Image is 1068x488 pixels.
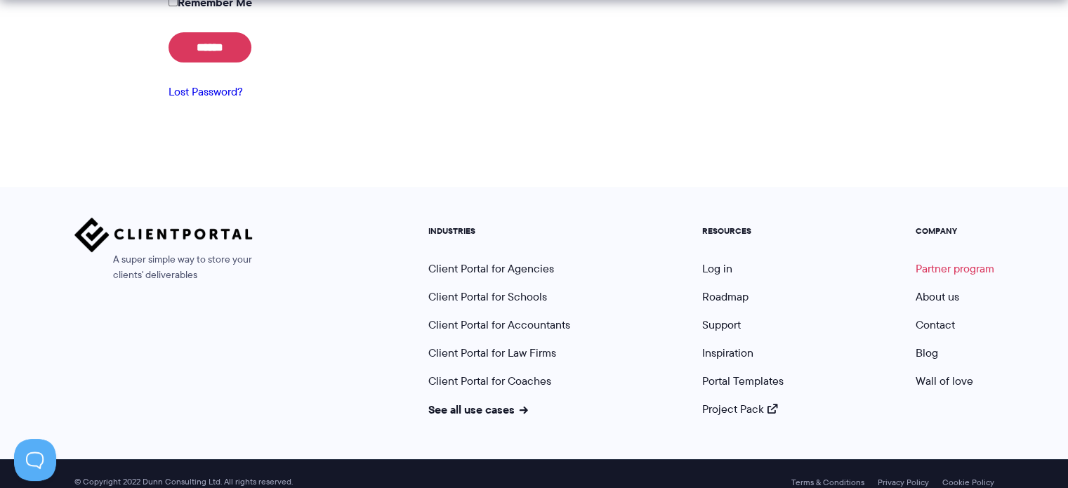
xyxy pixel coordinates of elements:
a: Portal Templates [702,373,784,389]
iframe: Toggle Customer Support [14,439,56,481]
h5: COMPANY [916,226,994,236]
span: © Copyright 2022 Dunn Consulting Ltd. All rights reserved. [67,477,300,487]
a: Terms & Conditions [791,477,864,487]
a: Client Portal for Schools [428,289,547,305]
a: Project Pack [702,401,778,417]
a: Roadmap [702,289,749,305]
a: Cookie Policy [942,477,994,487]
a: Blog [916,345,938,361]
a: Support [702,317,741,333]
a: About us [916,289,959,305]
a: See all use cases [428,401,528,418]
a: Log in [702,261,732,277]
h5: INDUSTRIES [428,226,570,236]
a: Client Portal for Law Firms [428,345,556,361]
a: Client Portal for Coaches [428,373,551,389]
h5: RESOURCES [702,226,784,236]
a: Privacy Policy [878,477,929,487]
a: Lost Password? [169,84,243,100]
a: Client Portal for Accountants [428,317,570,333]
a: Partner program [916,261,994,277]
a: Inspiration [702,345,753,361]
a: Wall of love [916,373,973,389]
a: Client Portal for Agencies [428,261,554,277]
a: Contact [916,317,955,333]
span: A super simple way to store your clients' deliverables [74,252,253,283]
